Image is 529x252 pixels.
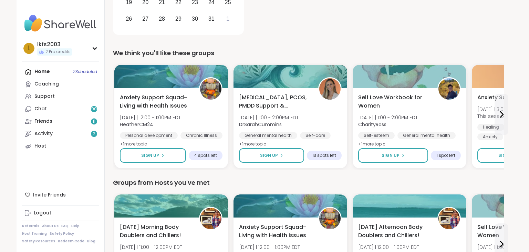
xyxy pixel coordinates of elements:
span: [MEDICAL_DATA], PCOS, PMDD Support & Empowerment [239,93,311,110]
span: 90 [91,106,97,112]
a: FAQ [61,224,69,229]
a: Help [71,224,80,229]
div: 27 [142,14,148,23]
span: [DATE] | 11:00 - 12:00PM EDT [120,244,182,251]
div: 26 [126,14,132,23]
span: Self Love Workbook for Women [358,93,430,110]
div: lkfs2003 [37,41,72,48]
a: Safety Policy [50,231,74,236]
a: Safety Resources [22,239,55,244]
button: Sign Up [239,148,304,163]
div: Choose Friday, October 31st, 2025 [204,11,219,26]
div: Chronic Illness [180,132,222,139]
img: HeatherCM24 [319,208,341,229]
button: Sign Up [358,148,428,163]
div: Support [34,93,55,100]
span: [DATE] Morning Body Doublers and Chillers! [120,223,191,240]
a: Redeem Code [58,239,84,244]
div: Chat [34,105,47,112]
div: Choose Wednesday, October 29th, 2025 [171,11,186,26]
span: [DATE] | 12:00 - 1:00PM EDT [358,244,419,251]
span: Sign Up [498,152,516,159]
div: Activity [34,130,53,137]
a: About Us [42,224,59,229]
span: Sign Up [260,152,278,159]
img: AmberWolffWizard [200,208,221,229]
span: [DATE] Afternoon Body Doublers and Chillers! [358,223,430,240]
span: [DATE] | 12:00 - 1:00PM EDT [120,114,181,121]
span: Anxiety Support Squad- Living with Health Issues [120,93,191,110]
span: 1 spot left [436,153,455,158]
b: DrSarahCummins [239,121,282,128]
div: Groups from Hosts you've met [113,178,504,188]
div: Choose Tuesday, October 28th, 2025 [155,11,169,26]
span: 4 spots left [194,153,217,158]
a: Referrals [22,224,39,229]
div: We think you'll like these groups [113,48,504,58]
img: ShareWell Nav Logo [22,11,99,35]
span: [DATE] | 12:00 - 1:00PM EDT [239,244,300,251]
div: Self-care [300,132,331,139]
a: Activity2 [22,128,99,140]
span: 13 spots left [312,153,336,158]
div: 29 [175,14,181,23]
div: Choose Saturday, November 1st, 2025 [220,11,235,26]
span: Sign Up [382,152,400,159]
div: Friends [34,118,52,125]
a: Support [22,90,99,103]
div: 28 [159,14,165,23]
a: Blog [87,239,95,244]
span: 11 [93,119,95,124]
div: Choose Sunday, October 26th, 2025 [122,11,136,26]
a: Host Training [22,231,47,236]
span: l [28,44,30,53]
div: General mental health [397,132,456,139]
span: Sign Up [141,152,159,159]
span: Anxiety Support Squad- Living with Health Issues [239,223,311,240]
div: Coaching [34,81,59,88]
a: Friends11 [22,115,99,128]
img: DrSarahCummins [319,78,341,100]
span: 2 Pro credits [45,49,71,55]
a: Coaching [22,78,99,90]
button: Sign Up [120,148,186,163]
span: [DATE] | 1:00 - 2:00PM EDT [239,114,299,121]
span: [DATE] | 1:00 - 2:00PM EDT [358,114,418,121]
b: HeatherCM24 [120,121,153,128]
b: CharityRoss [358,121,386,128]
a: Logout [22,207,99,219]
div: 1 [226,14,229,23]
div: Host [34,143,46,150]
div: 30 [192,14,198,23]
a: Host [22,140,99,152]
div: Choose Monday, October 27th, 2025 [138,11,153,26]
div: Healing [477,124,505,131]
div: Choose Thursday, October 30th, 2025 [188,11,203,26]
span: 2 [93,131,95,137]
div: Logout [34,210,51,216]
div: Self-esteem [358,132,395,139]
a: Chat90 [22,103,99,115]
img: HeatherCM24 [200,78,221,100]
img: CharityRoss [438,78,460,100]
div: General mental health [239,132,297,139]
div: Anxiety [477,133,503,140]
div: 31 [208,14,215,23]
div: Invite Friends [22,189,99,201]
img: AmberWolffWizard [438,208,460,229]
div: Personal development [120,132,178,139]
